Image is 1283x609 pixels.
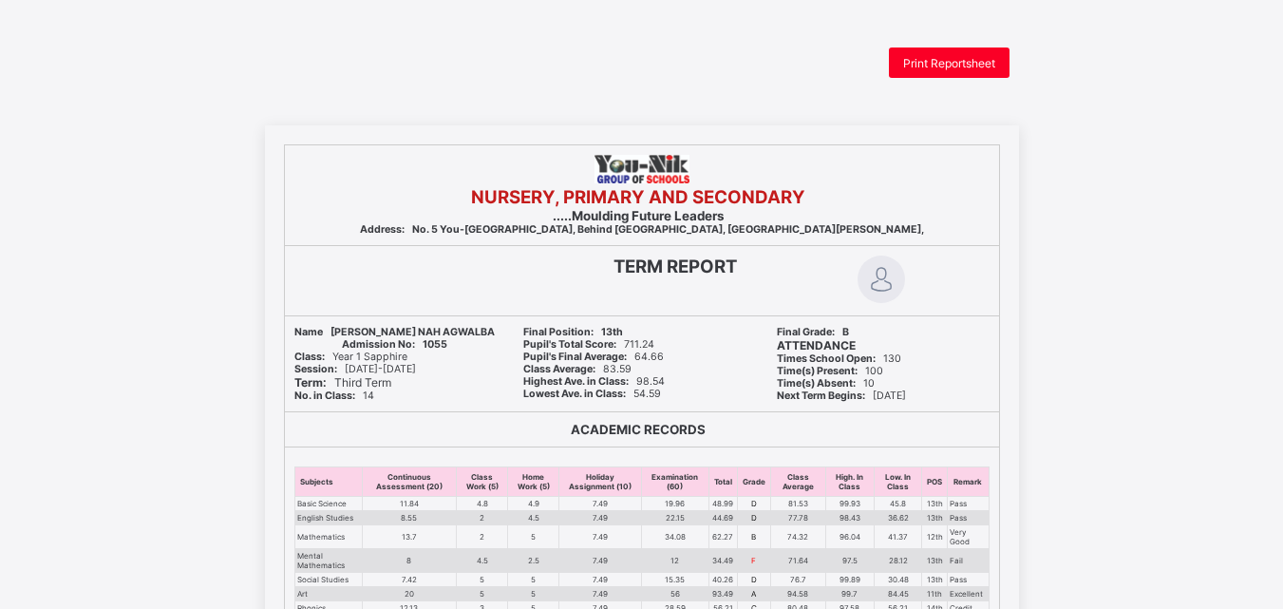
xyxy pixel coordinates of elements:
td: 81.53 [770,497,825,511]
b: Time(s) Present: [777,365,858,377]
td: 96.04 [825,525,874,549]
td: 7.49 [559,497,642,511]
th: Continuous Assessment (20) [362,467,456,497]
td: 30.48 [875,573,922,587]
td: D [737,497,770,511]
td: 13.7 [362,525,456,549]
td: 12th [922,525,948,549]
b: Lowest Ave. in Class: [523,388,626,400]
td: English Studies [294,511,362,525]
th: Subjects [294,467,362,497]
th: Holiday Assignment (10) [559,467,642,497]
td: 41.37 [875,525,922,549]
td: 8 [362,549,456,573]
td: Pass [948,573,989,587]
td: Pass [948,511,989,525]
b: Final Grade: [777,326,835,338]
th: Grade [737,467,770,497]
td: Mental Mathematics [294,549,362,573]
td: 7.49 [559,511,642,525]
td: Very Good [948,525,989,549]
td: F [737,549,770,573]
b: Time(s) Absent: [777,377,856,390]
b: No. in Class: [294,390,355,402]
td: 44.69 [708,511,737,525]
span: 13th [523,326,623,338]
td: 36.62 [875,511,922,525]
b: ACADEMIC RECORDS [571,422,706,437]
td: Pass [948,497,989,511]
td: 45.8 [875,497,922,511]
td: 56 [642,587,709,601]
span: [DATE]-[DATE] [294,363,416,375]
td: 34.49 [708,549,737,573]
b: Name [294,326,323,338]
td: 76.7 [770,573,825,587]
b: Pupil's Final Average: [523,351,627,363]
td: 5 [508,587,559,601]
th: Remark [948,467,989,497]
td: 34.08 [642,525,709,549]
td: Mathematics [294,525,362,549]
td: Basic Science [294,497,362,511]
td: 5 [457,587,508,601]
td: 99.93 [825,497,874,511]
th: POS [922,467,948,497]
td: 7.49 [559,549,642,573]
td: 4.5 [508,511,559,525]
td: 2 [457,525,508,549]
span: B [777,326,849,338]
td: 8.55 [362,511,456,525]
span: 14 [294,390,374,402]
td: 7.49 [559,573,642,587]
th: Home Work (5) [508,467,559,497]
span: Year 1 Sapphire [294,351,407,363]
span: 83.59 [523,363,632,375]
th: Total [708,467,737,497]
td: 40.26 [708,573,737,587]
span: [DATE] [777,390,906,402]
span: 130 [777,352,901,365]
span: 64.66 [523,351,664,363]
td: 4.5 [457,549,508,573]
span: 100 [777,365,883,377]
span: 1055 [342,338,447,351]
td: 5 [508,573,559,587]
td: 22.15 [642,511,709,525]
b: Class: [294,351,325,363]
td: 2.5 [508,549,559,573]
b: Class Average: [523,363,595,375]
td: 13th [922,511,948,525]
b: Next Term Begins: [777,390,865,402]
th: Examination (60) [642,467,709,497]
td: 12 [642,549,709,573]
td: 11.84 [362,497,456,511]
td: 5 [457,573,508,587]
b: Highest Ave. in Class: [523,375,629,388]
td: Fail [948,549,989,573]
span: 98.54 [523,375,665,388]
td: 99.7 [825,587,874,601]
b: NURSERY, PRIMARY AND SECONDARY [471,186,805,208]
span: 54.59 [523,388,661,400]
b: Pupil's Total Score: [523,338,616,351]
span: Third Term [294,375,391,390]
td: 94.58 [770,587,825,601]
b: ATTENDANCE [777,338,856,352]
span: Print Reportsheet [903,56,995,70]
td: 11th [922,587,948,601]
td: 4.9 [508,497,559,511]
td: 4.8 [457,497,508,511]
td: 13th [922,549,948,573]
td: 98.43 [825,511,874,525]
b: Term: [294,375,327,390]
b: Times School Open: [777,352,876,365]
td: 97.5 [825,549,874,573]
td: 93.49 [708,587,737,601]
span: 711.24 [523,338,654,351]
td: 7.49 [559,587,642,601]
th: Low. In Class [875,467,922,497]
b: .....Moulding Future Leaders [553,208,724,223]
td: Art [294,587,362,601]
td: A [737,587,770,601]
